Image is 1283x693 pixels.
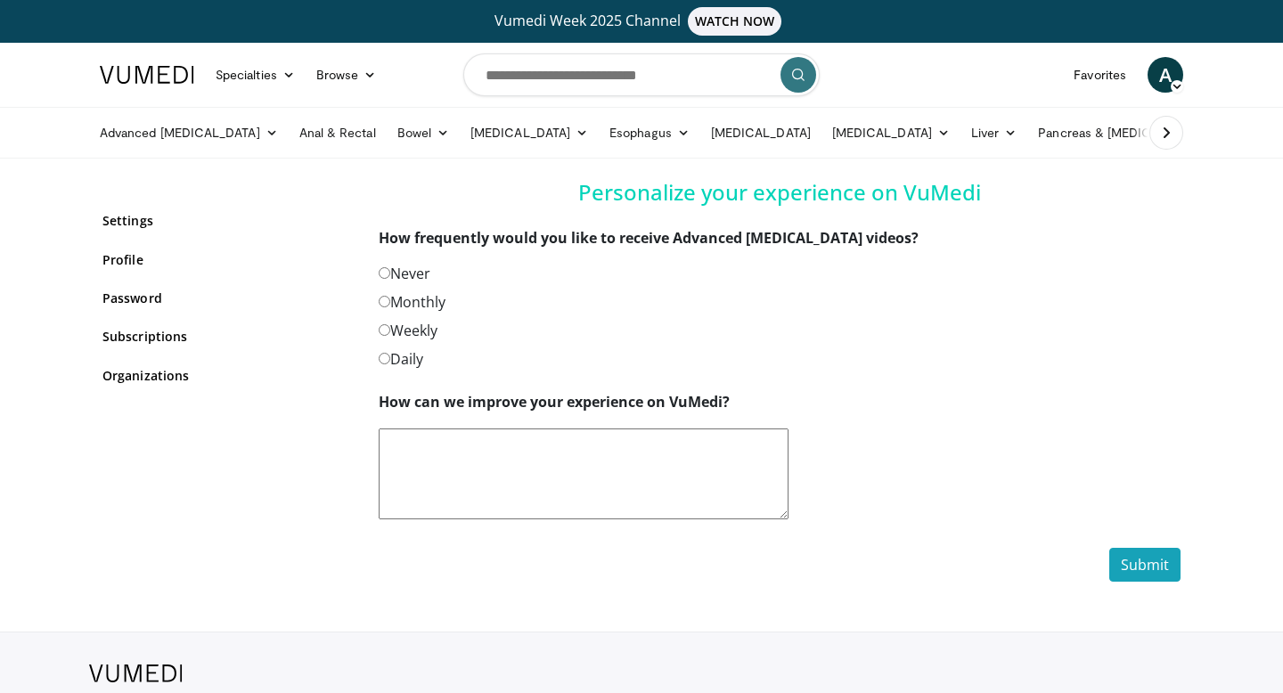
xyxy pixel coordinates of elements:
label: How can we improve your experience on VuMedi? [379,391,730,412]
span: WATCH NOW [688,7,782,36]
a: Subscriptions [102,327,352,346]
a: Liver [960,115,1027,151]
input: Search topics, interventions [463,53,820,96]
a: Bowel [387,115,460,151]
button: Submit [1109,548,1181,582]
a: Advanced [MEDICAL_DATA] [89,115,289,151]
label: Monthly [379,291,445,313]
strong: How frequently would you like to receive Advanced [MEDICAL_DATA] videos? [379,228,919,248]
input: Never [379,267,390,279]
a: Specialties [205,57,306,93]
a: Organizations [102,366,352,385]
label: Daily [379,348,423,370]
a: Password [102,289,352,307]
a: Pancreas & [MEDICAL_DATA] [1027,115,1236,151]
img: VuMedi Logo [100,66,194,84]
a: Vumedi Week 2025 ChannelWATCH NOW [102,7,1181,36]
a: Browse [306,57,388,93]
h4: Personalize your experience on VuMedi [379,180,1181,206]
a: [MEDICAL_DATA] [460,115,599,151]
a: Anal & Rectal [289,115,387,151]
label: Weekly [379,320,437,341]
a: Esophagus [599,115,700,151]
a: [MEDICAL_DATA] [821,115,960,151]
a: Favorites [1063,57,1137,93]
a: A [1148,57,1183,93]
input: Daily [379,353,390,364]
img: VuMedi Logo [89,664,183,682]
a: Settings [102,211,352,230]
a: Profile [102,250,352,269]
a: [MEDICAL_DATA] [700,115,821,151]
label: Never [379,263,430,284]
input: Monthly [379,296,390,307]
input: Weekly [379,324,390,336]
